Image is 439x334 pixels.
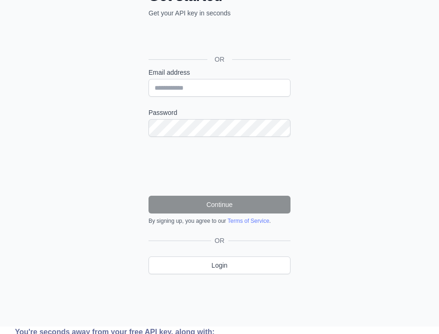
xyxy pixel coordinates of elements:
[211,236,228,245] span: OR
[207,55,232,64] span: OR
[144,28,293,49] iframe: Przycisk Zaloguj się przez Google
[149,68,290,77] label: Email address
[149,196,290,213] button: Continue
[149,217,290,225] div: By signing up, you agree to our .
[149,108,290,117] label: Password
[149,8,290,18] p: Get your API key in seconds
[149,148,290,185] iframe: reCAPTCHA
[149,256,290,274] a: Login
[227,218,269,224] a: Terms of Service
